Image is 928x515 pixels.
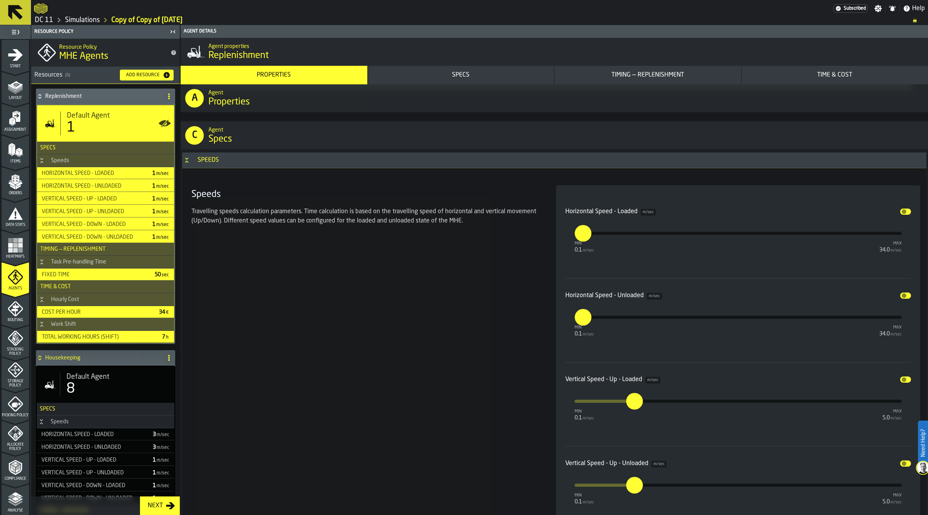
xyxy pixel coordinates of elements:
[157,458,169,463] span: m/sec
[39,196,146,202] div: Vertical Speed - Up - Loaded
[2,27,29,38] label: button-toggle-Toggle Full Menu
[153,470,170,476] span: 1
[38,495,147,501] div: Vertical Speed - Down - Unloaded
[879,331,902,337] div: 34.0
[652,461,667,467] span: m/sec
[2,286,29,291] span: Agents
[65,16,100,24] a: link-to-/wh/i/2e91095d-d0fa-471d-87cf-b9f7f81665fc
[181,84,928,112] div: title-Properties
[182,157,191,163] button: Button-Speeds-open
[583,332,594,337] span: m/sec
[2,421,29,452] li: menu Allocate Policy
[37,231,174,243] div: StatList-item-Vertical Speed - Down - Unloaded
[583,416,594,421] span: m/sec
[565,207,656,216] div: Horizontal Speed - Loaded
[565,291,662,300] div: Horizontal Speed - Unloaded
[37,331,174,343] div: StatList-item-Total working hours (shift)
[59,50,108,63] span: MHE Agents
[2,159,29,164] span: Items
[882,493,902,498] div: max
[37,218,174,230] div: StatList-item-Vertical Speed - Down - Loaded
[184,70,364,80] div: Properties
[2,103,29,134] li: menu Assignment
[575,331,594,337] div: 0.1
[67,111,168,120] div: Title
[885,5,899,12] label: button-toggle-Notifications
[37,157,46,164] button: Button-Speeds-open
[890,416,902,421] span: m/sec
[882,415,902,421] div: 5.0
[153,496,170,501] span: 1
[2,262,29,293] li: menu Agents
[67,381,75,397] div: 8
[182,152,926,168] h3: title-section-Speeds
[67,373,168,381] div: Title
[575,241,594,246] div: min
[2,413,29,417] span: Picking Policy
[140,496,180,515] button: button-Next
[37,167,174,179] div: StatList-item-Horizontal Speed - Loaded
[900,4,928,13] label: button-toggle-Help
[156,235,169,240] span: m/sec
[31,67,180,84] h3: title-section-[object Object]
[833,4,868,13] a: link-to-/wh/i/2e91095d-d0fa-471d-87cf-b9f7f81665fc/settings/billing
[565,453,911,508] div: input-slider-Vertical Speed - Up - Unloaded
[575,309,591,325] label: react-aria4039044579-:r5ou:
[37,205,174,217] div: StatList-item-Vertical Speed - Up - Unloaded
[162,273,169,277] span: sec
[166,310,169,315] span: €
[37,145,56,151] span: Specs
[39,209,146,215] div: Vertical Speed - Up - Unloaded
[2,167,29,198] li: menu Orders
[37,142,174,154] h3: title-section-Specs
[152,196,169,202] span: 1
[2,379,29,388] span: Storage Policy
[575,493,594,498] div: min
[2,135,29,166] li: menu Items
[191,188,537,201] h3: Speeds
[46,259,111,265] div: Task Pre-handling Time
[156,171,169,176] span: m/sec
[185,126,204,145] div: C
[33,29,167,34] div: Resource Policy
[38,470,147,476] div: Vertical Speed - Up - Unloaded
[890,332,902,337] span: m/sec
[152,222,169,227] span: 1
[871,5,885,12] label: button-toggle-Settings
[153,483,170,488] span: 1
[153,432,170,437] span: 3
[575,325,594,330] div: min
[626,477,643,493] label: react-aria4039044579-:r5p4:
[879,241,902,246] div: max
[37,306,174,318] div: StatList-item-Cost per hour
[912,4,925,13] span: Help
[565,459,667,468] div: Vertical Speed - Up - Unloaded
[371,70,551,80] div: Specs
[575,225,591,241] label: react-aria4039044579-:r5or:
[157,471,169,476] span: m/sec
[2,443,29,451] span: Allocate Policy
[583,500,594,505] span: m/sec
[208,125,922,133] h2: Sub Title
[37,259,46,265] button: Button-Task Pre-handling Time-open
[879,325,902,330] div: max
[37,441,174,453] div: StatList-item-Horizontal Speed - Unloaded
[31,39,180,67] div: title-MHE Agents
[37,281,174,293] h3: title-section-Time & Cost
[626,477,635,493] input: react-aria4039044579-:r5p4: react-aria4039044579-:r5p4:
[2,477,29,481] span: Compliance
[155,272,169,277] span: 50
[39,170,146,176] div: Horizontal Speed - Loaded
[156,210,169,214] span: m/sec
[46,419,73,425] div: Speeds
[46,157,74,164] div: Speeds
[647,293,662,299] span: m/sec
[37,366,174,403] div: stat-Default Agent
[37,180,174,192] div: StatList-item-Horizontal Speed - Unloaded
[879,247,902,253] div: 34.0
[157,484,169,488] span: m/sec
[39,234,146,240] div: Vertical Speed - Down - Unloaded
[37,419,46,425] button: Button-Speeds-open
[37,403,174,416] h3: title-section-Specs
[38,457,147,463] div: Vertical Speed - Up - Loaded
